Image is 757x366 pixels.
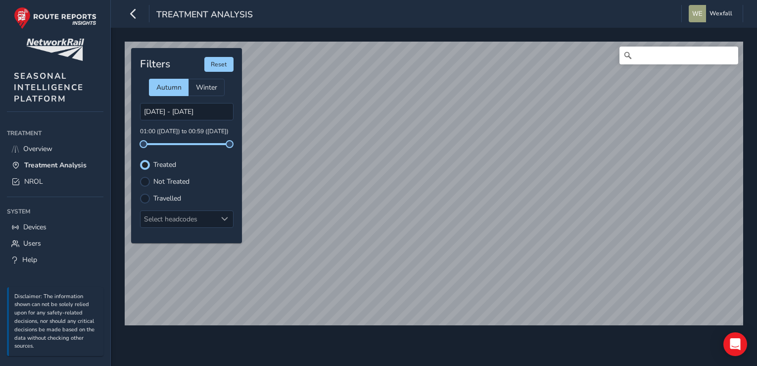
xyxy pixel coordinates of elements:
img: diamond-layout [689,5,706,22]
a: Treatment Analysis [7,157,103,173]
div: Select headcodes [141,211,217,227]
p: Disclaimer: The information shown can not be solely relied upon for any safety-related decisions,... [14,293,98,351]
img: rr logo [14,7,96,29]
button: Reset [204,57,234,72]
label: Not Treated [153,178,189,185]
button: Wexfall [689,5,736,22]
span: Treatment Analysis [156,8,253,22]
label: Treated [153,161,176,168]
span: Wexfall [710,5,732,22]
span: Treatment Analysis [24,160,87,170]
p: 01:00 ([DATE]) to 00:59 ([DATE]) [140,127,234,136]
div: Winter [189,79,225,96]
a: Devices [7,219,103,235]
div: Open Intercom Messenger [723,332,747,356]
span: SEASONAL INTELLIGENCE PLATFORM [14,70,84,105]
h4: Filters [140,58,170,70]
a: Users [7,235,103,252]
canvas: Map [125,42,743,325]
div: Treatment [7,126,103,141]
a: NROL [7,173,103,190]
div: Autumn [149,79,189,96]
img: customer logo [26,39,84,61]
span: Autumn [156,83,182,92]
span: Help [22,255,37,264]
a: Help [7,252,103,268]
a: Overview [7,141,103,157]
div: System [7,204,103,219]
span: Overview [23,144,52,154]
span: NROL [24,177,43,186]
span: Devices [23,222,47,232]
label: Travelled [153,195,181,202]
input: Search [619,47,738,64]
span: Users [23,239,41,248]
span: Winter [196,83,217,92]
